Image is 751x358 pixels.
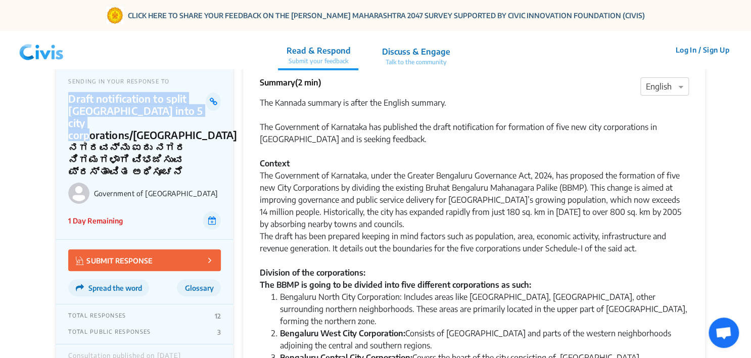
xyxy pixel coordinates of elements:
p: Submit your feedback [286,57,350,66]
p: TOTAL PUBLIC RESPONSES [68,328,151,336]
a: Open chat [709,318,739,348]
div: The Government of Karnataka, under the Greater Bengaluru Governance Act, 2024, has proposed the f... [259,169,688,291]
span: (2 min) [295,77,321,87]
p: SUBMIT RESPONSE [76,254,152,266]
p: Discuss & Engage [382,46,450,58]
p: Read & Respond [286,44,350,57]
button: Glossary [177,279,221,296]
strong: Division of the corporations: The BBMP is going to be divided into five different corporations as... [259,267,531,290]
img: Government of Karnataka logo [68,183,89,204]
p: 3 [217,328,221,336]
button: Log In / Sign Up [669,42,736,58]
div: The Kannada summary is after the English summary. The Government of Karnataka has published the d... [259,97,688,145]
p: Summary [259,76,321,88]
strong: Bengaluru West City Corporation: [279,328,405,338]
a: CLICK HERE TO SHARE YOUR FEEDBACK ON THE [PERSON_NAME] MAHARASHTRA 2047 SURVEY SUPPORTED BY CIVIC... [128,10,645,21]
li: Consists of [GEOGRAPHIC_DATA] and parts of the western neighborhoods adjoining the central and so... [279,327,688,351]
p: Government of [GEOGRAPHIC_DATA] [93,189,221,198]
strong: Context [259,158,289,168]
img: navlogo.png [15,35,68,65]
li: Bengaluru North City Corporation: Includes areas like [GEOGRAPHIC_DATA], [GEOGRAPHIC_DATA], other... [279,291,688,327]
p: Draft notification to split [GEOGRAPHIC_DATA] into 5 city corporations/[GEOGRAPHIC_DATA] ನಗರವನ್ನು... [68,93,206,177]
img: Gom Logo [106,7,124,24]
p: TOTAL RESPONSES [68,312,126,320]
button: Spread the word [68,279,149,296]
span: Glossary [184,284,213,292]
p: Talk to the community [382,58,450,67]
img: Vector.jpg [76,256,84,265]
p: 1 Day Remaining [68,215,122,226]
p: 12 [215,312,221,320]
p: SENDING IN YOUR RESPONSE TO [68,78,221,84]
button: SUBMIT RESPONSE [68,249,221,271]
span: Spread the word [88,284,142,292]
